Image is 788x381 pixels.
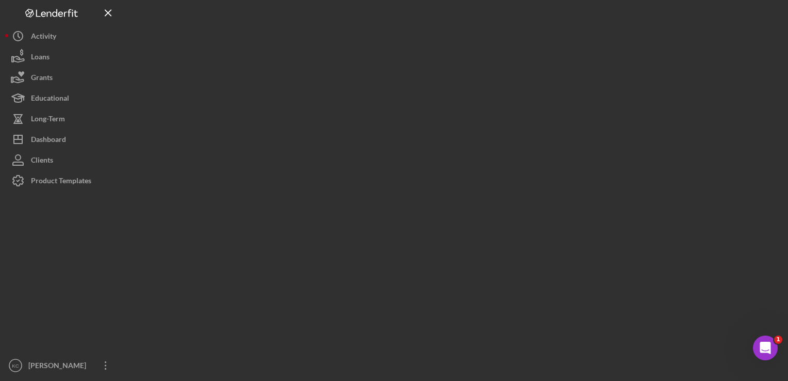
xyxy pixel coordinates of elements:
button: Activity [5,26,119,46]
div: [PERSON_NAME] [26,355,93,378]
button: Educational [5,88,119,108]
button: Clients [5,150,119,170]
div: Clients [31,150,53,173]
button: Dashboard [5,129,119,150]
button: KC[PERSON_NAME] [5,355,119,376]
div: Dashboard [31,129,66,152]
div: Loans [31,46,50,70]
button: Product Templates [5,170,119,191]
div: Grants [31,67,53,90]
button: Loans [5,46,119,67]
text: KC [12,363,19,369]
div: Educational [31,88,69,111]
button: Long-Term [5,108,119,129]
div: Activity [31,26,56,49]
span: 1 [774,336,782,344]
div: Long-Term [31,108,65,132]
iframe: Intercom live chat [753,336,778,360]
button: Grants [5,67,119,88]
div: Product Templates [31,170,91,194]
